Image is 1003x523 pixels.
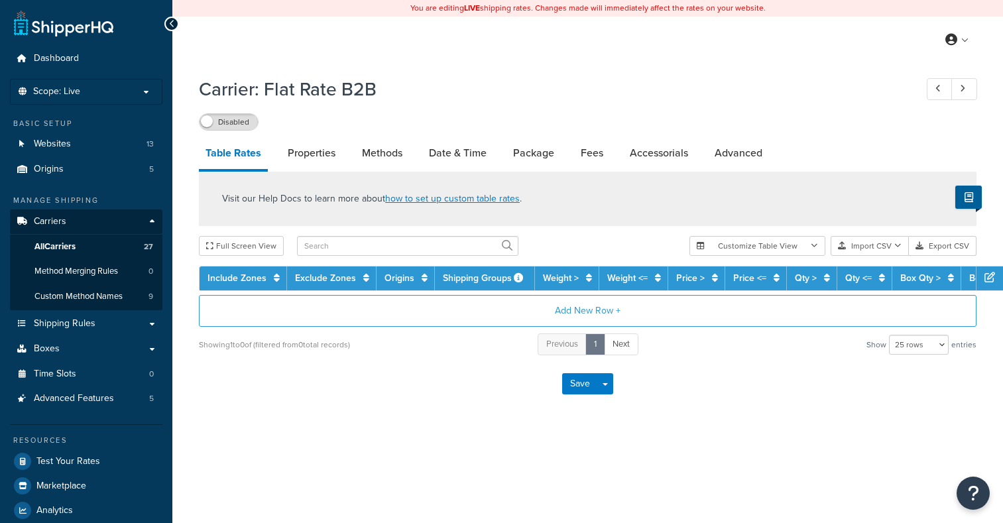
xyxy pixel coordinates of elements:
[10,362,162,386] a: Time Slots0
[604,333,638,355] a: Next
[10,195,162,206] div: Manage Shipping
[10,209,162,234] a: Carriers
[297,236,518,256] input: Search
[10,259,162,284] a: Method Merging Rules0
[34,241,76,253] span: All Carriers
[10,449,162,473] a: Test Your Rates
[927,78,953,100] a: Previous Record
[866,335,886,354] span: Show
[10,132,162,156] a: Websites13
[10,259,162,284] li: Method Merging Rules
[34,216,66,227] span: Carriers
[295,271,356,285] a: Exclude Zones
[607,271,648,285] a: Weight <=
[10,284,162,309] li: Custom Method Names
[831,236,909,256] button: Import CSV
[36,481,86,492] span: Marketplace
[422,137,493,169] a: Date & Time
[10,157,162,182] a: Origins5
[909,236,976,256] button: Export CSV
[199,295,976,327] button: Add New Row +
[34,266,118,277] span: Method Merging Rules
[144,241,153,253] span: 27
[623,137,695,169] a: Accessorials
[355,137,409,169] a: Methods
[546,337,578,350] span: Previous
[148,266,153,277] span: 0
[543,271,579,285] a: Weight >
[795,271,817,285] a: Qty >
[200,114,258,130] label: Disabled
[10,46,162,71] a: Dashboard
[281,137,342,169] a: Properties
[613,337,630,350] span: Next
[199,76,902,102] h1: Carrier: Flat Rate B2B
[34,343,60,355] span: Boxes
[34,291,123,302] span: Custom Method Names
[149,164,154,175] span: 5
[10,209,162,310] li: Carriers
[845,271,872,285] a: Qty <=
[574,137,610,169] a: Fees
[562,373,598,394] button: Save
[10,498,162,522] a: Analytics
[34,393,114,404] span: Advanced Features
[10,362,162,386] li: Time Slots
[951,335,976,354] span: entries
[676,271,705,285] a: Price >
[10,386,162,411] li: Advanced Features
[957,477,990,510] button: Open Resource Center
[36,505,73,516] span: Analytics
[149,393,154,404] span: 5
[10,235,162,259] a: AllCarriers27
[733,271,766,285] a: Price <=
[10,118,162,129] div: Basic Setup
[34,164,64,175] span: Origins
[148,291,153,302] span: 9
[689,236,825,256] button: Customize Table View
[199,236,284,256] button: Full Screen View
[10,386,162,411] a: Advanced Features5
[34,318,95,329] span: Shipping Rules
[708,137,769,169] a: Advanced
[900,271,941,285] a: Box Qty >
[506,137,561,169] a: Package
[384,271,414,285] a: Origins
[149,369,154,380] span: 0
[10,157,162,182] li: Origins
[10,132,162,156] li: Websites
[10,284,162,309] a: Custom Method Names9
[951,78,977,100] a: Next Record
[34,369,76,380] span: Time Slots
[33,86,80,97] span: Scope: Live
[199,137,268,172] a: Table Rates
[10,474,162,498] a: Marketplace
[199,335,350,354] div: Showing 1 to 0 of (filtered from 0 total records)
[10,312,162,336] a: Shipping Rules
[10,337,162,361] a: Boxes
[955,186,982,209] button: Show Help Docs
[34,53,79,64] span: Dashboard
[10,435,162,446] div: Resources
[34,139,71,150] span: Websites
[222,192,522,206] p: Visit our Help Docs to learn more about .
[36,456,100,467] span: Test Your Rates
[538,333,587,355] a: Previous
[585,333,605,355] a: 1
[435,266,535,290] th: Shipping Groups
[207,271,266,285] a: Include Zones
[385,192,520,205] a: how to set up custom table rates
[464,2,480,14] b: LIVE
[147,139,154,150] span: 13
